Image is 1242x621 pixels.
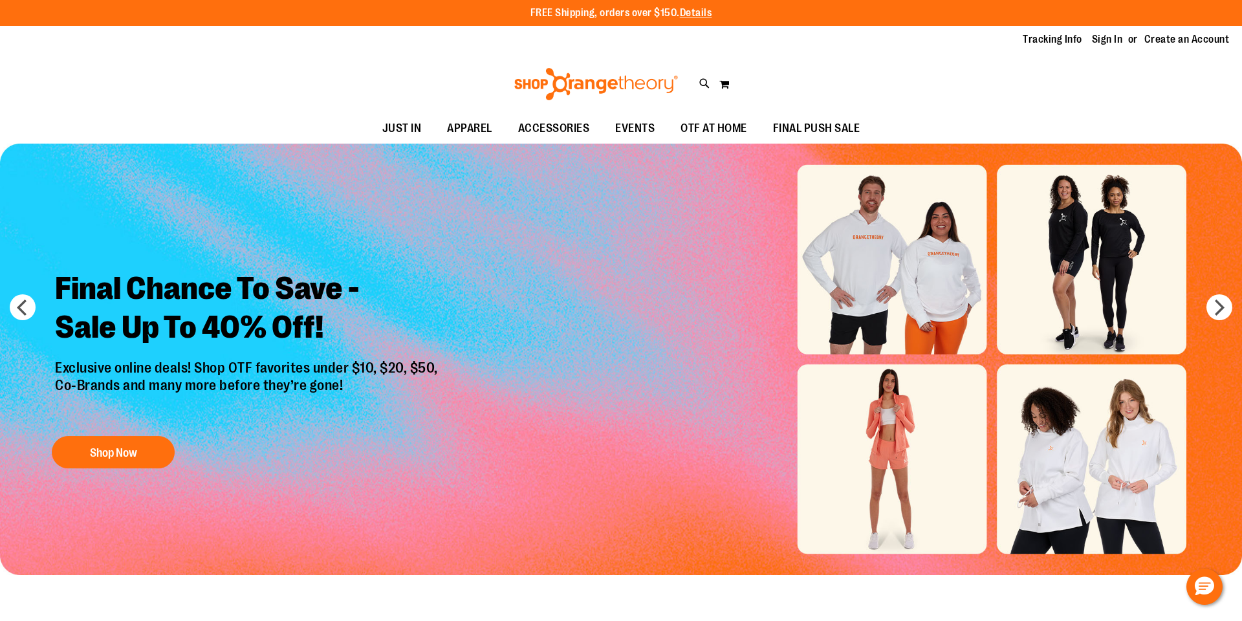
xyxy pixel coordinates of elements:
h2: Final Chance To Save - Sale Up To 40% Off! [45,259,451,360]
img: Shop Orangetheory [512,68,680,100]
button: next [1206,294,1232,320]
span: OTF AT HOME [681,114,747,143]
a: Sign In [1092,32,1123,47]
a: FINAL PUSH SALE [760,114,873,144]
a: OTF AT HOME [668,114,760,144]
span: APPAREL [447,114,492,143]
a: Tracking Info [1023,32,1082,47]
span: JUST IN [382,114,422,143]
p: Exclusive online deals! Shop OTF favorites under $10, $20, $50, Co-Brands and many more before th... [45,360,451,423]
span: FINAL PUSH SALE [773,114,860,143]
span: EVENTS [615,114,655,143]
a: Create an Account [1144,32,1230,47]
a: Details [680,7,712,19]
a: APPAREL [434,114,505,144]
p: FREE Shipping, orders over $150. [530,6,712,21]
button: Shop Now [52,436,175,468]
a: ACCESSORIES [505,114,603,144]
a: Final Chance To Save -Sale Up To 40% Off! Exclusive online deals! Shop OTF favorites under $10, $... [45,259,451,475]
a: JUST IN [369,114,435,144]
span: ACCESSORIES [518,114,590,143]
a: EVENTS [602,114,668,144]
button: prev [10,294,36,320]
button: Hello, have a question? Let’s chat. [1186,569,1223,605]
